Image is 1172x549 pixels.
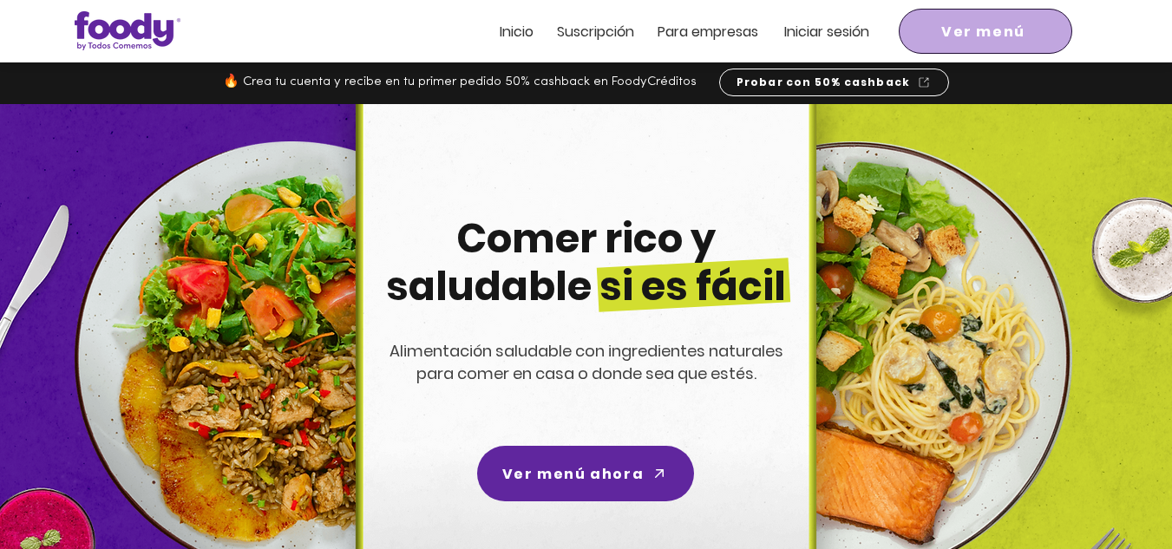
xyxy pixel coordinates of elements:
[557,22,634,42] span: Suscripción
[223,75,697,88] span: 🔥 Crea tu cuenta y recibe en tu primer pedido 50% cashback en FoodyCréditos
[658,22,674,42] span: Pa
[784,24,869,39] a: Iniciar sesión
[477,446,694,501] a: Ver menú ahora
[75,11,180,50] img: Logo_Foody V2.0.0 (3).png
[737,75,911,90] span: Probar con 50% cashback
[658,24,758,39] a: Para empresas
[899,9,1072,54] a: Ver menú
[500,22,534,42] span: Inicio
[500,24,534,39] a: Inicio
[1071,448,1155,532] iframe: Messagebird Livechat Widget
[941,21,1025,42] span: Ver menú
[719,69,949,96] a: Probar con 50% cashback
[386,211,786,314] span: Comer rico y saludable si es fácil
[784,22,869,42] span: Iniciar sesión
[557,24,634,39] a: Suscripción
[502,463,644,485] span: Ver menú ahora
[674,22,758,42] span: ra empresas
[390,340,783,384] span: Alimentación saludable con ingredientes naturales para comer en casa o donde sea que estés.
